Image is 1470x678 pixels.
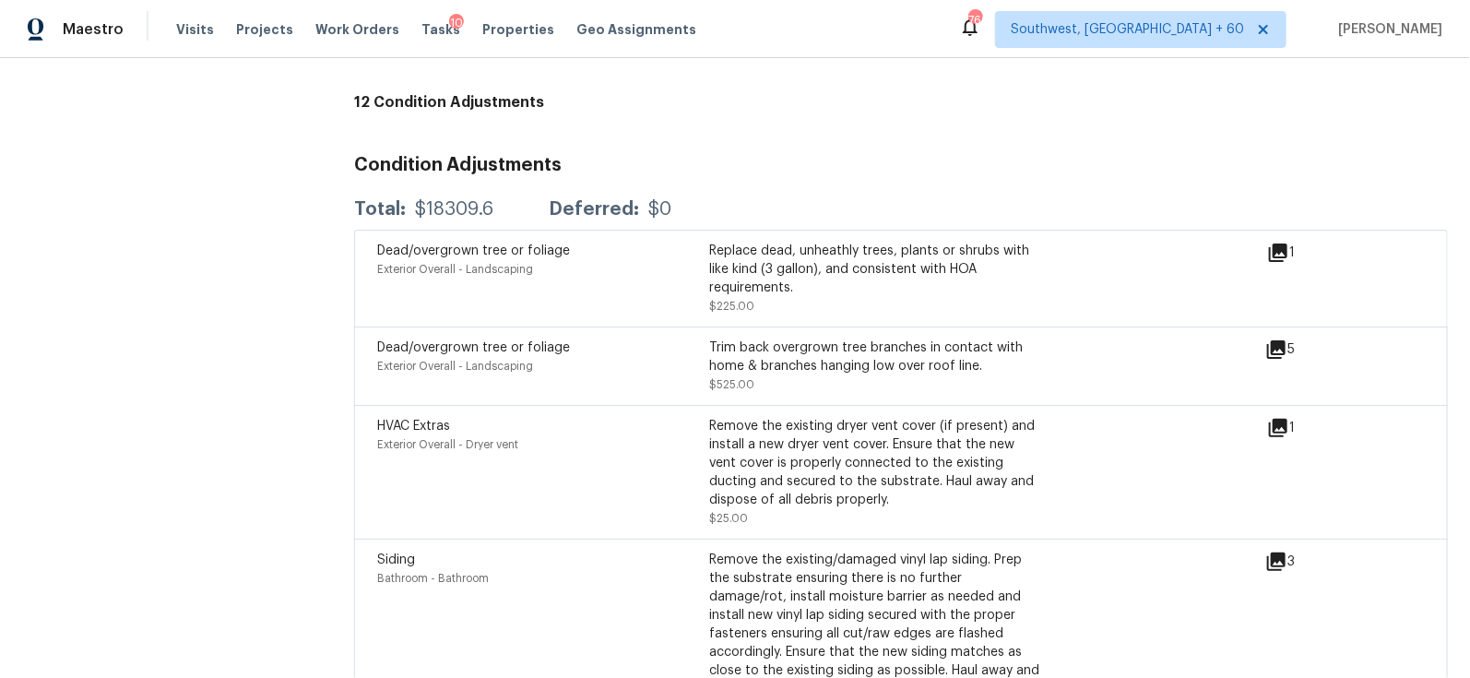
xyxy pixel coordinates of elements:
[1265,551,1354,573] div: 3
[1267,417,1354,439] div: 1
[648,200,671,219] div: $0
[709,417,1041,509] div: Remove the existing dryer vent cover (if present) and install a new dryer vent cover. Ensure that...
[421,23,460,36] span: Tasks
[415,200,493,219] div: $18309.6
[576,20,696,39] span: Geo Assignments
[377,341,570,354] span: Dead/overgrown tree or foliage
[1331,20,1442,39] span: [PERSON_NAME]
[63,20,124,39] span: Maestro
[1011,20,1244,39] span: Southwest, [GEOGRAPHIC_DATA] + 60
[377,420,450,433] span: HVAC Extras
[709,513,748,524] span: $25.00
[354,156,1448,174] h3: Condition Adjustments
[709,242,1041,297] div: Replace dead, unheathly trees, plants or shrubs with like kind (3 gallon), and consistent with HO...
[377,361,533,372] span: Exterior Overall - Landscaping
[377,244,570,257] span: Dead/overgrown tree or foliage
[1267,242,1354,264] div: 1
[236,20,293,39] span: Projects
[1265,339,1354,361] div: 5
[549,200,639,219] div: Deferred:
[354,93,1448,112] h4: 12 Condition Adjustments
[709,339,1041,375] div: Trim back overgrown tree branches in contact with home & branches hanging low over roof line.
[377,553,415,566] span: Siding
[709,301,754,312] span: $225.00
[968,11,981,30] div: 760
[449,14,464,32] div: 10
[377,264,533,275] span: Exterior Overall - Landscaping
[315,20,399,39] span: Work Orders
[354,200,406,219] div: Total:
[176,20,214,39] span: Visits
[377,439,518,450] span: Exterior Overall - Dryer vent
[482,20,554,39] span: Properties
[377,573,489,584] span: Bathroom - Bathroom
[709,379,754,390] span: $525.00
